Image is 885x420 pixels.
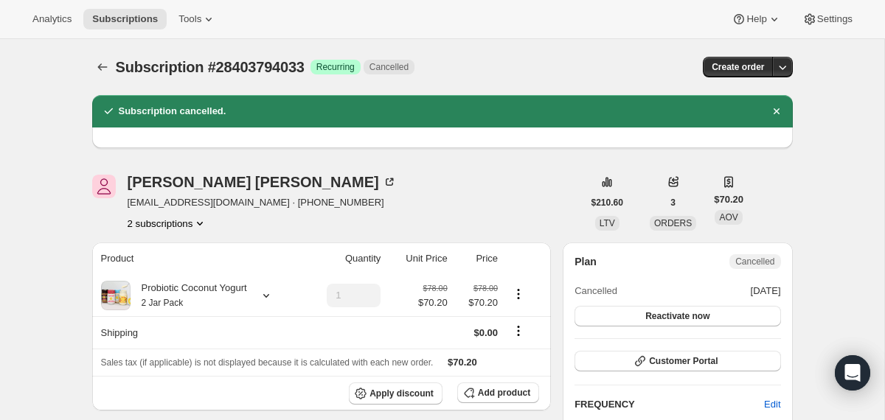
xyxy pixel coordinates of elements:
span: $70.20 [457,295,498,310]
small: 2 Jar Pack [142,298,184,308]
span: Edit [764,397,780,412]
span: AOV [719,212,737,223]
th: Unit Price [385,242,451,275]
span: Cancelled [369,61,409,73]
h2: Subscription cancelled. [119,104,226,119]
span: Recurring [316,61,355,73]
button: $210.60 [583,192,632,213]
button: Customer Portal [575,351,780,371]
button: Settings [794,9,861,29]
span: $70.20 [714,192,743,207]
button: Dismiss notification [766,101,787,122]
span: Customer Portal [649,355,718,367]
span: Reactivate now [645,310,709,322]
small: $78.00 [473,284,498,293]
span: Analytics [32,13,72,25]
span: Cancelled [735,256,774,267]
span: Tools [178,13,201,25]
th: Shipping [92,316,303,349]
span: Subscriptions [92,13,158,25]
button: 3 [662,192,684,213]
button: Product actions [507,286,530,302]
span: [EMAIL_ADDRESS][DOMAIN_NAME] · [PHONE_NUMBER] [128,195,397,210]
th: Quantity [302,242,385,275]
h2: FREQUENCY [575,397,764,412]
button: Tools [170,9,225,29]
div: [PERSON_NAME] [PERSON_NAME] [128,175,397,189]
span: Apply discount [369,388,434,399]
span: ORDERS [654,218,692,228]
small: $78.00 [423,284,448,293]
span: Cancelled [575,284,617,298]
button: Shipping actions [507,323,530,339]
span: Subscription #28403794033 [116,59,305,75]
span: $0.00 [474,327,499,338]
div: Probiotic Coconut Yogurt [131,281,247,310]
span: Sales tax (if applicable) is not displayed because it is calculated with each new order. [101,357,434,368]
h2: Plan [575,254,597,269]
th: Price [452,242,502,275]
button: Create order [703,57,773,77]
button: Help [723,9,790,29]
span: Settings [817,13,853,25]
img: product img [101,281,131,310]
span: Judith Jurado [92,175,116,198]
button: Reactivate now [575,306,780,326]
span: Create order [712,61,764,73]
button: Subscriptions [92,57,113,77]
th: Product [92,242,303,275]
span: $210.60 [591,197,623,209]
button: Edit [755,393,789,416]
button: Apply discount [349,382,442,405]
span: LTV [600,218,615,228]
span: $70.20 [418,295,448,310]
span: $70.20 [448,357,477,368]
button: Product actions [128,216,208,231]
span: [DATE] [751,284,781,298]
span: Add product [478,387,530,399]
span: Help [746,13,766,25]
span: 3 [670,197,676,209]
button: Subscriptions [83,9,167,29]
button: Analytics [24,9,80,29]
button: Add product [457,382,539,403]
div: Open Intercom Messenger [835,355,870,391]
